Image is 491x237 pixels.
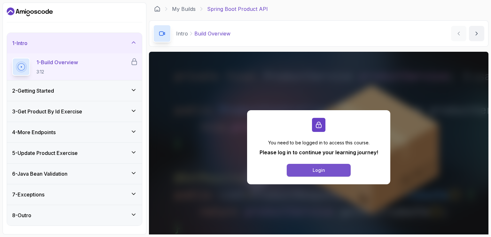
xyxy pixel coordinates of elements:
button: 6-Java Bean Validation [7,164,142,184]
div: Login [313,167,325,173]
h3: 2 - Getting Started [12,87,54,95]
h3: 6 - Java Bean Validation [12,170,67,178]
button: 2-Getting Started [7,80,142,101]
button: 1-Intro [7,33,142,53]
p: 1 - Build Overview [36,58,78,66]
button: 1-Build Overview3:12 [12,58,137,76]
button: 8-Outro [7,205,142,226]
p: Please log in to continue your learning journey! [260,149,378,156]
button: previous content [451,26,466,41]
button: 5-Update Product Exercise [7,143,142,163]
button: 3-Get Product By Id Exercise [7,101,142,122]
p: Intro [176,30,188,37]
button: Login [287,164,351,177]
p: Spring Boot Product API [207,5,268,13]
a: My Builds [172,5,196,13]
a: Dashboard [7,7,53,17]
button: 4-More Endpoints [7,122,142,142]
h3: 3 - Get Product By Id Exercise [12,108,82,115]
a: Dashboard [154,6,160,12]
p: You need to be logged in to access this course. [260,140,378,146]
h3: 1 - Intro [12,39,27,47]
button: next content [469,26,484,41]
h3: 7 - Exceptions [12,191,44,198]
button: 7-Exceptions [7,184,142,205]
p: 3:12 [36,69,78,75]
p: Build Overview [194,30,230,37]
h3: 8 - Outro [12,211,31,219]
h3: 4 - More Endpoints [12,128,56,136]
h3: 5 - Update Product Exercise [12,149,78,157]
